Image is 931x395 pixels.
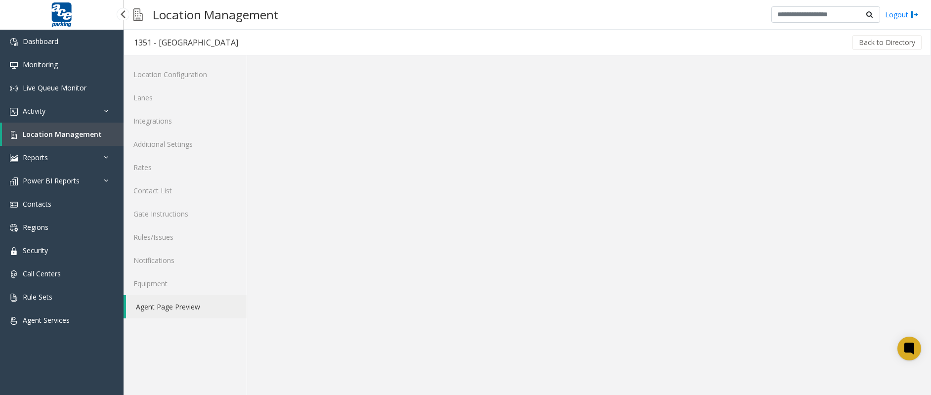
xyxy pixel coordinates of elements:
[10,61,18,69] img: 'icon'
[10,108,18,116] img: 'icon'
[10,224,18,232] img: 'icon'
[10,38,18,46] img: 'icon'
[126,295,247,318] a: Agent Page Preview
[10,131,18,139] img: 'icon'
[10,247,18,255] img: 'icon'
[133,2,143,27] img: pageIcon
[124,156,247,179] a: Rates
[124,272,247,295] a: Equipment
[10,270,18,278] img: 'icon'
[10,317,18,325] img: 'icon'
[23,315,70,325] span: Agent Services
[10,201,18,209] img: 'icon'
[23,222,48,232] span: Regions
[23,37,58,46] span: Dashboard
[852,35,922,50] button: Back to Directory
[23,176,80,185] span: Power BI Reports
[124,132,247,156] a: Additional Settings
[10,177,18,185] img: 'icon'
[124,63,247,86] a: Location Configuration
[10,294,18,302] img: 'icon'
[10,154,18,162] img: 'icon'
[23,246,48,255] span: Security
[23,60,58,69] span: Monitoring
[2,123,124,146] a: Location Management
[23,106,45,116] span: Activity
[23,199,51,209] span: Contacts
[124,109,247,132] a: Integrations
[23,269,61,278] span: Call Centers
[124,179,247,202] a: Contact List
[23,83,86,92] span: Live Queue Monitor
[23,153,48,162] span: Reports
[23,130,102,139] span: Location Management
[885,9,919,20] a: Logout
[124,202,247,225] a: Gate Instructions
[124,86,247,109] a: Lanes
[23,292,52,302] span: Rule Sets
[10,85,18,92] img: 'icon'
[124,249,247,272] a: Notifications
[134,36,238,49] div: 1351 - [GEOGRAPHIC_DATA]
[911,9,919,20] img: logout
[124,225,247,249] a: Rules/Issues
[148,2,284,27] h3: Location Management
